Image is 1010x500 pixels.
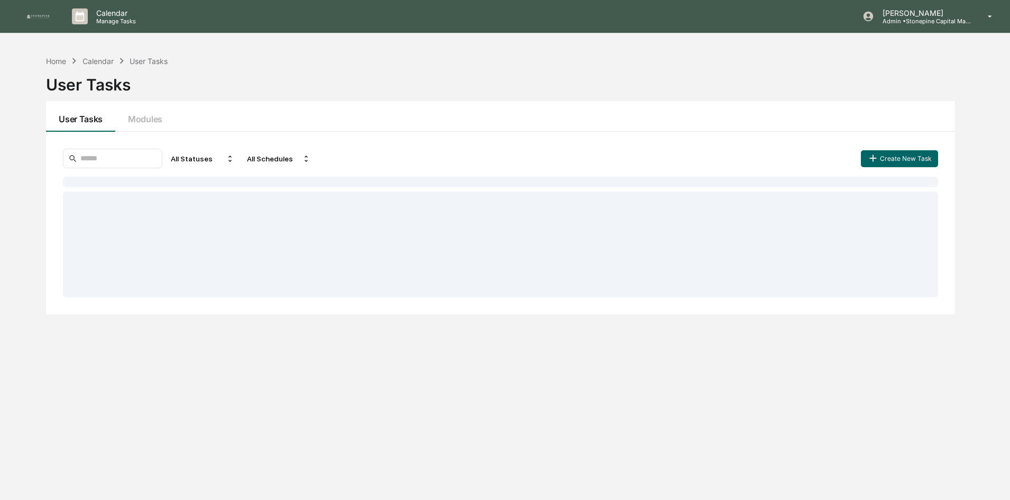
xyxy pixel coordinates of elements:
[130,57,168,66] div: User Tasks
[46,101,115,132] button: User Tasks
[25,14,51,19] img: logo
[861,150,938,167] button: Create New Task
[46,57,66,66] div: Home
[115,101,175,132] button: Modules
[46,67,955,94] div: User Tasks
[167,150,238,167] div: All Statuses
[82,57,114,66] div: Calendar
[88,8,141,17] p: Calendar
[88,17,141,25] p: Manage Tasks
[243,150,315,167] div: All Schedules
[874,8,972,17] p: [PERSON_NAME]
[874,17,972,25] p: Admin • Stonepine Capital Management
